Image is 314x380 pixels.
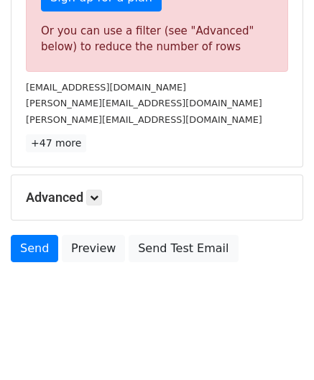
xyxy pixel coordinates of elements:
[11,235,58,262] a: Send
[26,114,262,125] small: [PERSON_NAME][EMAIL_ADDRESS][DOMAIN_NAME]
[129,235,238,262] a: Send Test Email
[26,190,288,205] h5: Advanced
[242,311,314,380] iframe: Chat Widget
[26,134,86,152] a: +47 more
[26,82,186,93] small: [EMAIL_ADDRESS][DOMAIN_NAME]
[26,98,262,108] small: [PERSON_NAME][EMAIL_ADDRESS][DOMAIN_NAME]
[62,235,125,262] a: Preview
[41,23,273,55] div: Or you can use a filter (see "Advanced" below) to reduce the number of rows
